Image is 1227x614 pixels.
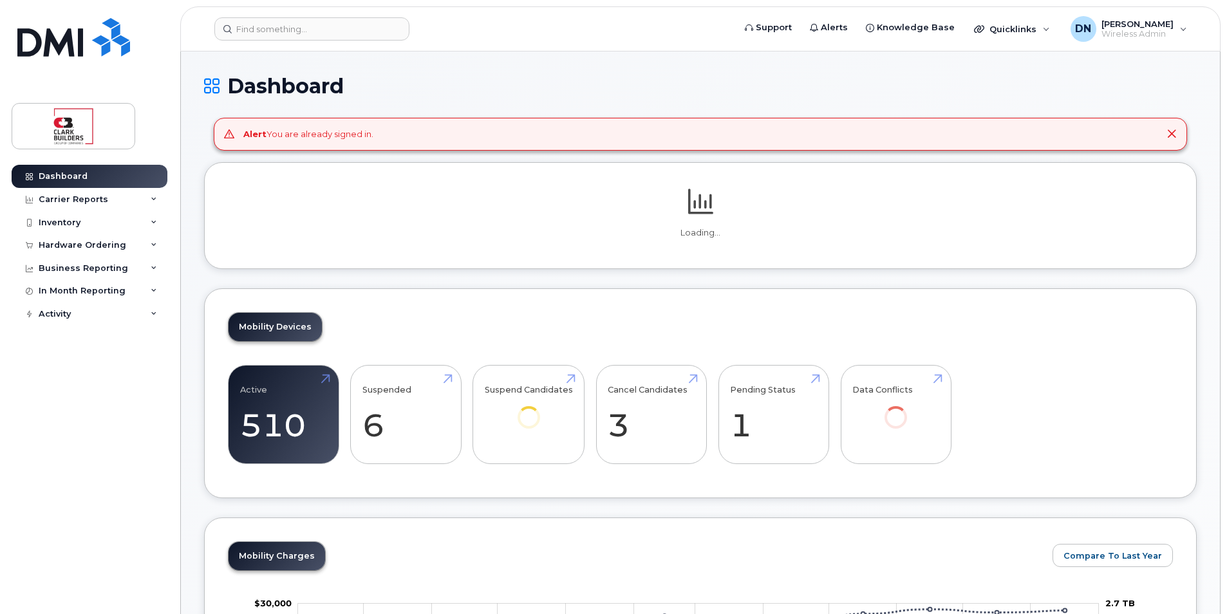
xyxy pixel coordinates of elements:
tspan: $30,000 [254,598,292,608]
g: $0 [254,598,292,608]
a: Pending Status 1 [730,372,817,457]
button: Compare To Last Year [1053,544,1173,567]
a: Suspend Candidates [485,372,573,446]
a: Data Conflicts [852,372,939,446]
a: Mobility Devices [229,313,322,341]
a: Cancel Candidates 3 [608,372,695,457]
span: Compare To Last Year [1063,550,1162,562]
a: Active 510 [240,372,327,457]
a: Suspended 6 [362,372,449,457]
div: You are already signed in. [243,128,373,140]
tspan: 2.7 TB [1105,598,1135,608]
h1: Dashboard [204,75,1197,97]
p: Loading... [228,227,1173,239]
a: Mobility Charges [229,542,325,570]
strong: Alert [243,129,267,139]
